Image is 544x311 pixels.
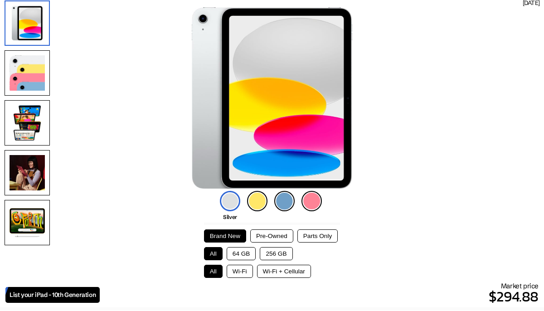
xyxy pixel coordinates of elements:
[5,0,50,46] img: iPad (10th Generation)
[100,282,539,307] div: Market price
[5,287,100,303] a: List your iPad - 10th Generation
[10,291,96,299] span: List your iPad - 10th Generation
[204,229,246,243] button: Brand New
[297,229,338,243] button: Parts Only
[220,191,240,211] img: silver-icon
[257,265,311,278] button: Wi-Fi + Cellular
[5,200,50,245] img: Apple Pen
[192,7,352,189] img: iPad (10th Generation)
[204,265,223,278] button: All
[260,247,292,260] button: 256 GB
[223,214,237,220] span: Silver
[274,191,295,211] img: blue-icon
[204,247,223,260] button: All
[301,191,322,211] img: pink-icon
[227,265,253,278] button: Wi-Fi
[250,229,293,243] button: Pre-Owned
[5,50,50,96] img: All
[227,247,256,260] button: 64 GB
[100,286,539,307] p: $294.88
[5,150,50,195] img: Using
[5,100,50,146] img: Productivity
[247,191,267,211] img: yellow-icon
